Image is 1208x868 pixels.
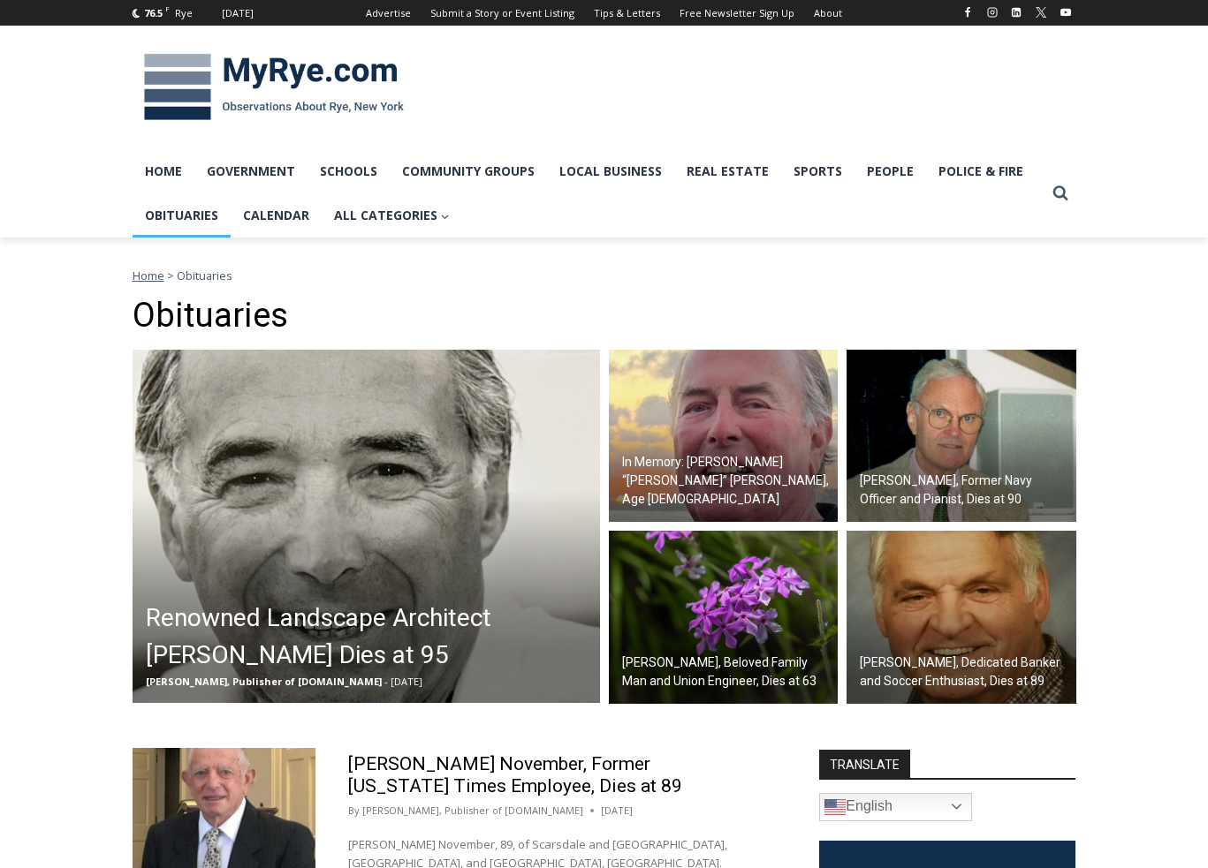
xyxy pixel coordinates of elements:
[819,750,910,778] strong: TRANSLATE
[348,753,682,796] a: [PERSON_NAME] November, Former [US_STATE] Times Employee, Dies at 89
[133,350,600,703] a: Renowned Landscape Architect [PERSON_NAME] Dies at 95 [PERSON_NAME], Publisher of [DOMAIN_NAME] -...
[1045,177,1076,209] button: View Search Form
[194,149,308,193] a: Government
[133,42,415,133] img: MyRye.com
[847,350,1076,523] a: [PERSON_NAME], Former Navy Officer and Pianist, Dies at 90
[781,149,855,193] a: Sports
[926,149,1036,193] a: Police & Fire
[144,6,163,19] span: 76.5
[362,804,583,817] a: [PERSON_NAME], Publisher of [DOMAIN_NAME]
[982,2,1003,23] a: Instagram
[133,193,231,238] a: Obituaries
[308,149,390,193] a: Schools
[860,653,1072,691] h2: [PERSON_NAME], Dedicated Banker and Soccer Enthusiast, Dies at 89
[855,149,926,193] a: People
[167,268,174,283] span: >
[847,531,1076,704] img: Obituary - Simeon Kovacic
[390,149,547,193] a: Community Groups
[547,149,674,193] a: Local Business
[133,350,600,703] img: Obituary - Peter Rolland 2000.10_Peter Rolland
[1055,2,1076,23] a: YouTube
[165,4,170,13] span: F
[322,193,462,238] a: All Categories
[1030,2,1052,23] a: X
[609,350,839,523] img: Obituary - Richard Dick Austin Langeloh - 2 large
[334,206,450,225] span: All Categories
[133,149,194,193] a: Home
[674,149,781,193] a: Real Estate
[177,268,232,283] span: Obituaries
[1006,2,1027,23] a: Linkedin
[222,5,254,21] div: [DATE]
[133,268,164,283] a: Home
[860,472,1072,509] h2: [PERSON_NAME], Former Navy Officer and Pianist, Dies at 90
[622,653,834,691] h2: [PERSON_NAME], Beloved Family Man and Union Engineer, Dies at 63
[133,296,1076,336] h1: Obituaries
[146,675,382,688] span: [PERSON_NAME], Publisher of [DOMAIN_NAME]
[175,5,193,21] div: Rye
[133,267,1076,284] nav: Breadcrumbs
[601,803,633,819] time: [DATE]
[133,149,1045,238] nav: Primary Navigation
[348,803,360,819] span: By
[609,531,839,704] img: (PHOTO: Kim Eierman of EcoBeneficial designed and oversaw the installation of native plant beds f...
[847,531,1076,704] a: [PERSON_NAME], Dedicated Banker and Soccer Enthusiast, Dies at 89
[819,793,972,821] a: English
[391,675,422,688] span: [DATE]
[609,531,839,704] a: [PERSON_NAME], Beloved Family Man and Union Engineer, Dies at 63
[231,193,322,238] a: Calendar
[609,350,839,523] a: In Memory: [PERSON_NAME] “[PERSON_NAME]” [PERSON_NAME], Age [DEMOGRAPHIC_DATA]
[957,2,978,23] a: Facebook
[824,796,846,818] img: en
[384,675,388,688] span: -
[146,600,596,674] h2: Renowned Landscape Architect [PERSON_NAME] Dies at 95
[622,453,834,509] h2: In Memory: [PERSON_NAME] “[PERSON_NAME]” [PERSON_NAME], Age [DEMOGRAPHIC_DATA]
